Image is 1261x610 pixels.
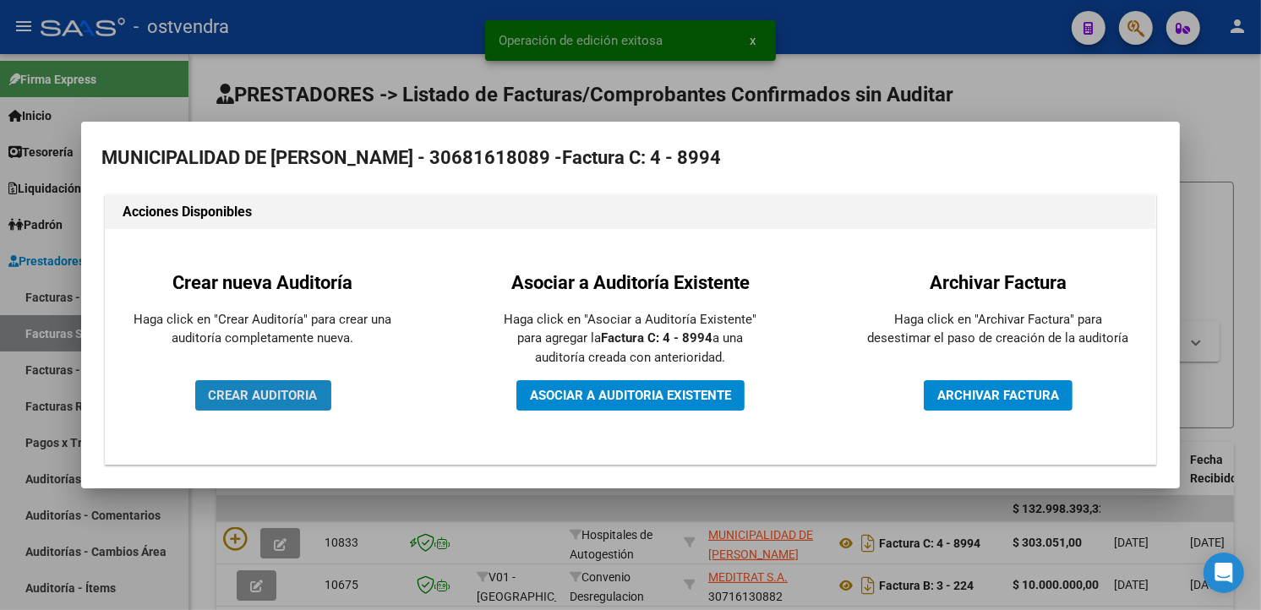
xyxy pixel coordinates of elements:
button: ARCHIVAR FACTURA [924,380,1073,411]
h2: Asociar a Auditoría Existente [499,269,762,297]
button: ASOCIAR A AUDITORIA EXISTENTE [516,380,745,411]
h2: Crear nueva Auditoría [132,269,394,297]
span: ARCHIVAR FACTURA [937,388,1059,403]
strong: Factura C: 4 - 8994 [602,330,713,346]
span: CREAR AUDITORIA [209,388,318,403]
div: Open Intercom Messenger [1204,553,1244,593]
strong: Factura C: 4 - 8994 [562,147,721,168]
p: Haga click en "Crear Auditoría" para crear una auditoría completamente nueva. [132,310,394,348]
h2: Archivar Factura [867,269,1129,297]
span: ASOCIAR A AUDITORIA EXISTENTE [530,388,731,403]
p: Haga click en "Archivar Factura" para desestimar el paso de creación de la auditoría [867,310,1129,348]
h1: Acciones Disponibles [123,202,1138,222]
p: Haga click en "Asociar a Auditoría Existente" para agregar la a una auditoría creada con anterior... [499,310,762,368]
button: CREAR AUDITORIA [195,380,331,411]
h2: MUNICIPALIDAD DE [PERSON_NAME] - 30681618089 - [101,142,1160,174]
